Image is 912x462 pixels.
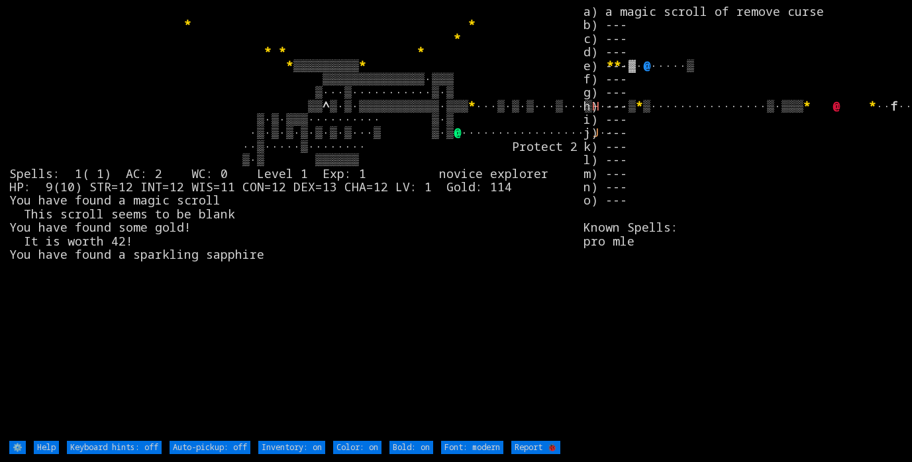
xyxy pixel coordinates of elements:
[9,5,584,439] larn: ▒▒▒▒▒▒▒▒▒ ·▓· ·····▒ ▒▒▒▒▒▒▒▒▒▒▒▒▒▒·▒▒▒ ▒···▒···········▒·▒ ▒▒ ▒·▒·▒▒▒▒▒▒▒▒▒▒▒·▒▒▒ ···▒·▒·▒···▒··...
[67,441,162,454] input: Keyboard hints: off
[323,98,330,114] font: ^
[454,124,461,140] font: @
[333,441,381,454] input: Color: on
[34,441,59,454] input: Help
[170,441,250,454] input: Auto-pickup: off
[441,441,503,454] input: Font: modern
[258,441,325,454] input: Inventory: on
[511,441,560,454] input: Report 🐞
[583,5,903,439] stats: a) a magic scroll of remove curse b) --- c) --- d) --- e) --- f) --- g) --- h) --- i) --- j) --- ...
[389,441,433,454] input: Bold: on
[9,441,26,454] input: ⚙️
